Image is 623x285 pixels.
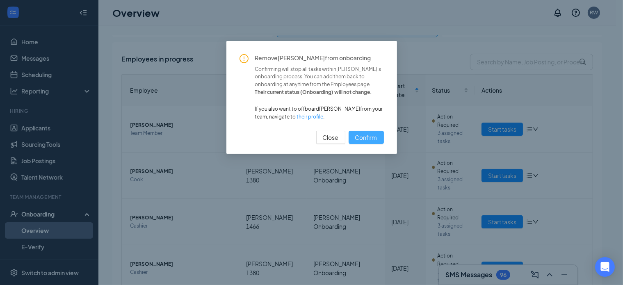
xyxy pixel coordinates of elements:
[323,133,339,142] span: Close
[255,66,384,89] span: Confirming will stop all tasks within [PERSON_NAME] 's onboarding process. You can add them back ...
[297,114,324,120] a: their profile
[240,54,249,63] span: exclamation-circle
[255,89,384,96] span: Their current status ( Onboarding ) will not change.
[316,131,345,144] button: Close
[349,131,384,144] button: Confirm
[595,257,615,277] div: Open Intercom Messenger
[255,105,384,121] span: If you also want to offboard [PERSON_NAME] from your team, navigate to .
[355,133,377,142] span: Confirm
[255,54,384,62] span: Remove [PERSON_NAME] from onboarding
